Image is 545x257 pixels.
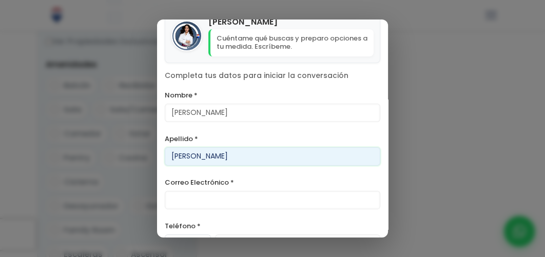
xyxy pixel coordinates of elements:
label: Apellido * [165,132,380,145]
img: Vanesa Perez [172,22,201,50]
p: Completa tus datos para iniciar la conversación [165,71,380,81]
label: Correo Electrónico * [165,176,380,189]
h4: [PERSON_NAME] [208,15,374,28]
input: 123-456-7890 [215,234,380,253]
p: Cuéntame qué buscas y preparo opciones a tu medida. Escríbeme. [208,29,374,57]
label: Nombre * [165,89,380,102]
label: Teléfono * [165,220,380,232]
